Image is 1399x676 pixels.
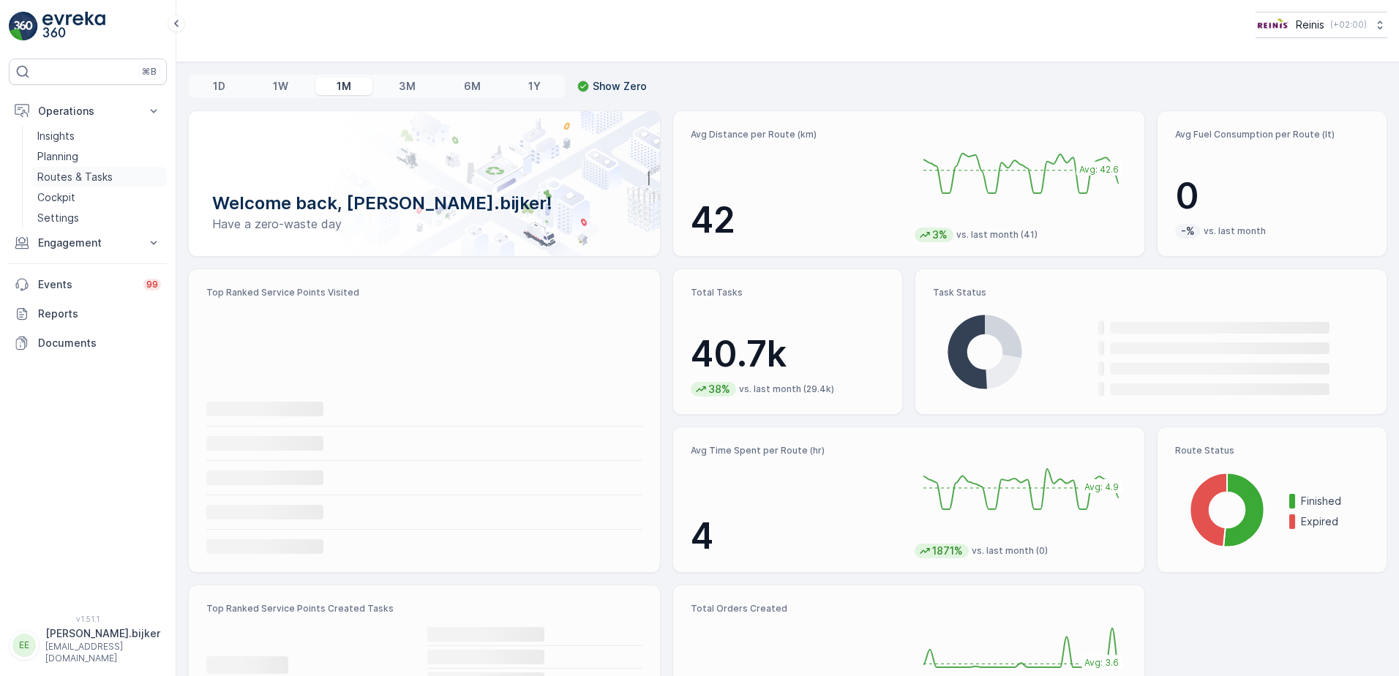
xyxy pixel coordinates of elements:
p: 1W [273,79,288,94]
a: Routes & Tasks [31,167,167,187]
p: Top Ranked Service Points Created Tasks [206,603,642,615]
p: Total Tasks [691,287,885,298]
p: Avg Time Spent per Route (hr) [691,445,903,457]
button: EE[PERSON_NAME].bijker[EMAIL_ADDRESS][DOMAIN_NAME] [9,626,167,664]
p: Planning [37,149,78,164]
p: Insights [37,129,75,143]
p: 0 [1175,174,1369,218]
p: vs. last month (41) [956,229,1038,241]
div: EE [12,634,36,657]
p: Have a zero-waste day [212,215,637,233]
p: Welcome back, [PERSON_NAME].bijker! [212,192,637,215]
a: Planning [31,146,167,167]
p: Task Status [933,287,1369,298]
p: Operations [38,104,138,119]
a: Insights [31,126,167,146]
p: 1D [213,79,225,94]
p: Route Status [1175,445,1369,457]
p: Avg Distance per Route (km) [691,129,903,140]
p: 3% [931,228,949,242]
p: 4 [691,514,903,558]
p: Show Zero [593,79,647,94]
p: [PERSON_NAME].bijker [45,626,160,641]
p: vs. last month (29.4k) [739,383,834,395]
p: 99 [146,279,158,290]
img: logo [9,12,38,41]
a: Settings [31,208,167,228]
p: ⌘B [142,66,157,78]
p: [EMAIL_ADDRESS][DOMAIN_NAME] [45,641,160,664]
p: Expired [1301,514,1369,529]
p: Total Orders Created [691,603,903,615]
p: Events [38,277,135,292]
p: Cockpit [37,190,75,205]
p: Routes & Tasks [37,170,113,184]
button: Engagement [9,228,167,258]
p: Settings [37,211,79,225]
button: Reinis(+02:00) [1256,12,1387,38]
p: vs. last month (0) [972,545,1048,557]
a: Cockpit [31,187,167,208]
img: logo_light-DOdMpM7g.png [42,12,105,41]
p: 1871% [931,544,964,558]
p: Reinis [1296,18,1324,32]
p: -% [1179,224,1196,239]
p: ( +02:00 ) [1330,19,1367,31]
p: Documents [38,336,161,350]
p: 38% [707,382,732,397]
p: 40.7k [691,332,885,376]
p: Avg Fuel Consumption per Route (lt) [1175,129,1369,140]
p: 3M [399,79,416,94]
a: Documents [9,328,167,358]
span: v 1.51.1 [9,615,167,623]
button: Operations [9,97,167,126]
a: Events99 [9,270,167,299]
p: 42 [691,198,903,242]
p: 6M [464,79,481,94]
p: Reports [38,307,161,321]
p: Engagement [38,236,138,250]
p: vs. last month [1204,225,1266,237]
p: Top Ranked Service Points Visited [206,287,642,298]
img: Reinis-Logo-Vrijstaand_Tekengebied-1-copy2_aBO4n7j.png [1256,17,1290,33]
a: Reports [9,299,167,328]
p: 1Y [528,79,541,94]
p: 1M [337,79,351,94]
p: Finished [1301,494,1369,508]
